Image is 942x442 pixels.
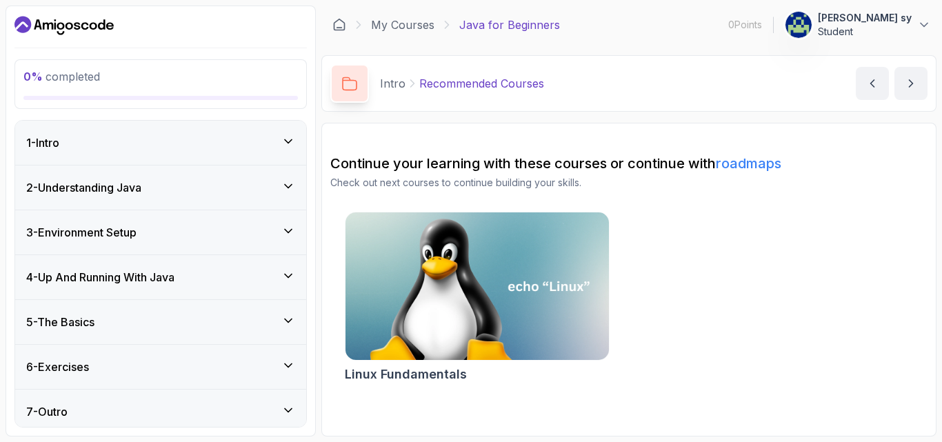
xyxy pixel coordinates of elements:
[856,67,889,100] button: previous content
[345,212,609,360] img: Linux Fundamentals card
[15,345,306,389] button: 6-Exercises
[26,403,68,420] h3: 7 - Outro
[728,18,762,32] p: 0 Points
[15,390,306,434] button: 7-Outro
[785,11,931,39] button: user profile image[PERSON_NAME] syStudent
[716,155,781,172] a: roadmaps
[26,134,59,151] h3: 1 - Intro
[345,212,610,384] a: Linux Fundamentals cardLinux Fundamentals
[459,17,560,33] p: Java for Beginners
[26,179,141,196] h3: 2 - Understanding Java
[15,210,306,254] button: 3-Environment Setup
[332,18,346,32] a: Dashboard
[26,269,174,285] h3: 4 - Up And Running With Java
[371,17,434,33] a: My Courses
[380,75,405,92] p: Intro
[330,154,928,173] h2: Continue your learning with these courses or continue with
[818,11,912,25] p: [PERSON_NAME] sy
[15,255,306,299] button: 4-Up And Running With Java
[23,70,100,83] span: completed
[818,25,912,39] p: Student
[894,67,928,100] button: next content
[14,14,114,37] a: Dashboard
[26,224,137,241] h3: 3 - Environment Setup
[419,75,544,92] p: Recommended Courses
[785,12,812,38] img: user profile image
[330,176,928,190] p: Check out next courses to continue building your skills.
[345,365,467,384] h2: Linux Fundamentals
[26,359,89,375] h3: 6 - Exercises
[15,165,306,210] button: 2-Understanding Java
[15,121,306,165] button: 1-Intro
[15,300,306,344] button: 5-The Basics
[26,314,94,330] h3: 5 - The Basics
[23,70,43,83] span: 0 %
